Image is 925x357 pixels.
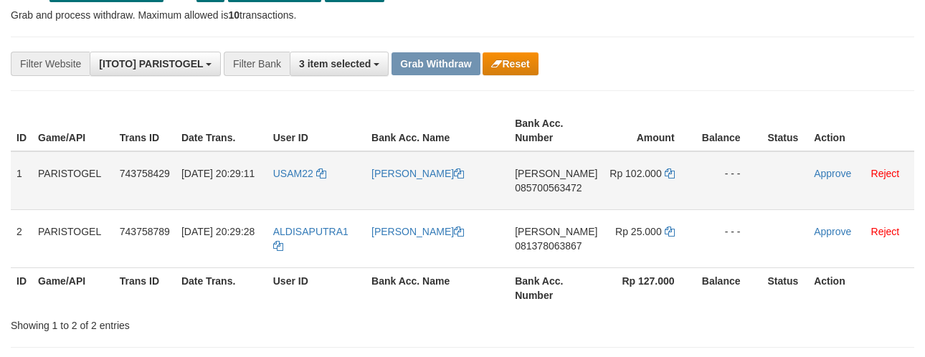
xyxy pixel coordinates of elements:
div: Filter Bank [224,52,290,76]
th: ID [11,267,32,308]
span: Rp 102.000 [609,168,661,179]
a: USAM22 [273,168,326,179]
span: Copy 081378063867 to clipboard [515,240,582,252]
th: Date Trans. [176,267,267,308]
th: Status [762,267,809,308]
th: Balance [696,267,762,308]
span: [PERSON_NAME] [515,226,597,237]
th: User ID [267,267,366,308]
th: ID [11,110,32,151]
td: - - - [696,209,762,267]
td: PARISTOGEL [32,209,114,267]
a: Copy 25000 to clipboard [665,226,675,237]
span: Rp 25.000 [615,226,662,237]
span: 743758789 [120,226,170,237]
span: USAM22 [273,168,313,179]
a: Reject [871,168,900,179]
span: [ITOTO] PARISTOGEL [99,58,203,70]
span: Copy 085700563472 to clipboard [515,182,582,194]
td: - - - [696,151,762,210]
a: Approve [814,226,851,237]
th: Bank Acc. Name [366,110,509,151]
span: 3 item selected [299,58,371,70]
th: Balance [696,110,762,151]
th: Trans ID [114,110,176,151]
a: ALDISAPUTRA1 [273,226,348,252]
th: Action [808,267,914,308]
button: Reset [483,52,538,75]
span: [PERSON_NAME] [515,168,597,179]
td: 2 [11,209,32,267]
td: PARISTOGEL [32,151,114,210]
span: ALDISAPUTRA1 [273,226,348,237]
th: Bank Acc. Number [509,110,603,151]
th: User ID [267,110,366,151]
span: 743758429 [120,168,170,179]
th: Game/API [32,110,114,151]
th: Trans ID [114,267,176,308]
th: Bank Acc. Name [366,267,509,308]
th: Status [762,110,809,151]
th: Game/API [32,267,114,308]
th: Amount [603,110,696,151]
span: [DATE] 20:29:28 [181,226,255,237]
button: [ITOTO] PARISTOGEL [90,52,221,76]
th: Rp 127.000 [603,267,696,308]
th: Date Trans. [176,110,267,151]
td: 1 [11,151,32,210]
a: Reject [871,226,900,237]
th: Action [808,110,914,151]
a: [PERSON_NAME] [371,226,464,237]
p: Grab and process withdraw. Maximum allowed is transactions. [11,8,914,22]
strong: 10 [228,9,239,21]
div: Showing 1 to 2 of 2 entries [11,313,375,333]
a: Approve [814,168,851,179]
span: [DATE] 20:29:11 [181,168,255,179]
button: 3 item selected [290,52,389,76]
button: Grab Withdraw [392,52,480,75]
a: [PERSON_NAME] [371,168,464,179]
a: Copy 102000 to clipboard [665,168,675,179]
div: Filter Website [11,52,90,76]
th: Bank Acc. Number [509,267,603,308]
